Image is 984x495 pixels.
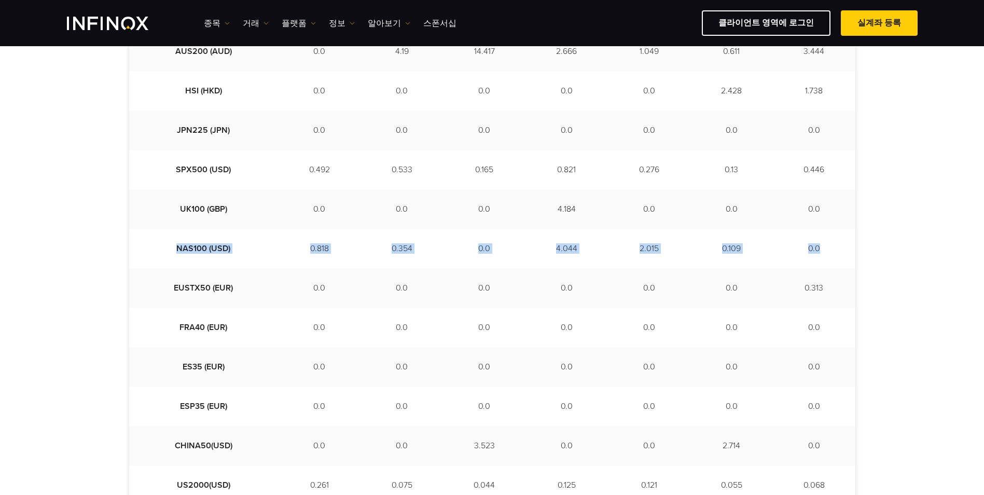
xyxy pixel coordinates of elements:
[690,347,773,387] td: 0.0
[608,189,690,229] td: 0.0
[129,32,279,71] td: AUS200 (AUD)
[129,150,279,189] td: SPX500 (USD)
[282,17,316,30] a: 플랫폼
[278,71,361,111] td: 0.0
[690,189,773,229] td: 0.0
[443,268,525,308] td: 0.0
[443,426,525,465] td: 3.523
[361,387,443,426] td: 0.0
[841,10,918,36] a: 실계좌 등록
[443,32,525,71] td: 14.417
[443,308,525,347] td: 0.0
[608,347,690,387] td: 0.0
[525,229,608,268] td: 4.044
[525,189,608,229] td: 4.184
[361,426,443,465] td: 0.0
[278,32,361,71] td: 0.0
[525,387,608,426] td: 0.0
[361,268,443,308] td: 0.0
[608,150,690,189] td: 0.276
[361,308,443,347] td: 0.0
[129,387,279,426] td: ESP35 (EUR)
[129,111,279,150] td: JPN225 (JPN)
[525,32,608,71] td: 2.666
[443,71,525,111] td: 0.0
[525,111,608,150] td: 0.0
[129,268,279,308] td: EUSTX50 (EUR)
[773,189,855,229] td: 0.0
[278,189,361,229] td: 0.0
[773,268,855,308] td: 0.313
[129,426,279,465] td: CHINA50(USD)
[129,71,279,111] td: HSI (HKD)
[129,229,279,268] td: NAS100 (USD)
[525,268,608,308] td: 0.0
[204,17,230,30] a: 종목
[361,150,443,189] td: 0.533
[690,32,773,71] td: 0.611
[773,387,855,426] td: 0.0
[443,347,525,387] td: 0.0
[773,32,855,71] td: 3.444
[361,229,443,268] td: 0.354
[278,229,361,268] td: 0.818
[368,17,410,30] a: 알아보기
[773,111,855,150] td: 0.0
[773,426,855,465] td: 0.0
[443,150,525,189] td: 0.165
[443,387,525,426] td: 0.0
[243,17,269,30] a: 거래
[278,111,361,150] td: 0.0
[773,347,855,387] td: 0.0
[608,32,690,71] td: 1.049
[361,32,443,71] td: 4.19
[608,268,690,308] td: 0.0
[690,229,773,268] td: 0.109
[361,189,443,229] td: 0.0
[129,308,279,347] td: FRA40 (EUR)
[443,189,525,229] td: 0.0
[129,189,279,229] td: UK100 (GBP)
[278,150,361,189] td: 0.492
[525,150,608,189] td: 0.821
[423,17,456,30] a: 스폰서십
[608,71,690,111] td: 0.0
[690,308,773,347] td: 0.0
[608,229,690,268] td: 2.015
[443,111,525,150] td: 0.0
[278,426,361,465] td: 0.0
[690,111,773,150] td: 0.0
[773,308,855,347] td: 0.0
[525,308,608,347] td: 0.0
[278,308,361,347] td: 0.0
[361,71,443,111] td: 0.0
[702,10,830,36] a: 클라이언트 영역에 로그인
[278,268,361,308] td: 0.0
[608,426,690,465] td: 0.0
[773,229,855,268] td: 0.0
[525,426,608,465] td: 0.0
[67,17,173,30] a: INFINOX Logo
[525,71,608,111] td: 0.0
[773,71,855,111] td: 1.738
[443,229,525,268] td: 0.0
[690,71,773,111] td: 2.428
[690,426,773,465] td: 2.714
[690,150,773,189] td: 0.13
[608,387,690,426] td: 0.0
[525,347,608,387] td: 0.0
[608,308,690,347] td: 0.0
[690,387,773,426] td: 0.0
[773,150,855,189] td: 0.446
[608,111,690,150] td: 0.0
[361,347,443,387] td: 0.0
[329,17,355,30] a: 정보
[129,347,279,387] td: ES35 (EUR)
[361,111,443,150] td: 0.0
[278,347,361,387] td: 0.0
[278,387,361,426] td: 0.0
[690,268,773,308] td: 0.0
